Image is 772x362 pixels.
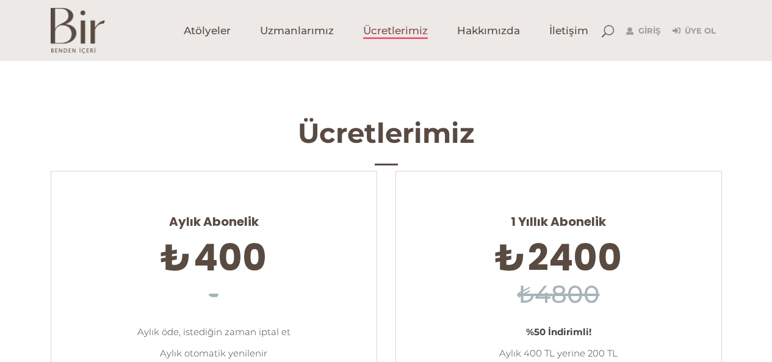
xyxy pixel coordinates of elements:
span: Ücretlerimiz [363,24,428,38]
span: ₺ [161,232,191,283]
h6: - [70,277,358,313]
span: 2400 [528,232,622,283]
strong: %50 İndirimli! [526,326,591,338]
span: Hakkımızda [457,24,520,38]
a: Üye Ol [673,24,716,38]
h6: ₺4800 [414,277,703,313]
span: 1 Yıllık Abonelik [414,203,703,230]
span: ₺ [495,232,525,283]
span: 400 [193,232,267,283]
span: Uzmanlarımız [260,24,334,38]
a: Giriş [626,24,660,38]
span: Atölyeler [184,24,231,38]
span: Aylık Abonelik [70,203,358,230]
span: İletişim [549,24,588,38]
li: Aylık öde, istediğin zaman iptal et [70,321,358,342]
